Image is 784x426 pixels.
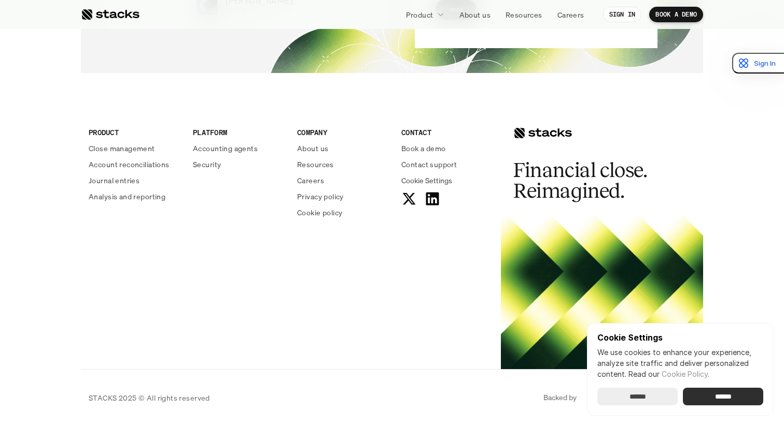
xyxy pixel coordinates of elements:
p: Account reconciliations [89,159,170,170]
p: Analysis and reporting [89,191,165,202]
h2: Financial close. Reimagined. [513,160,669,201]
p: About us [459,9,491,20]
a: Resources [499,5,549,24]
span: Cookie Settings [401,175,452,186]
a: Security [193,159,285,170]
p: SIGN IN [609,11,636,18]
p: Resources [506,9,542,20]
a: Accounting agents [193,143,285,154]
a: Careers [551,5,591,24]
p: Privacy policy [297,191,344,202]
p: COMPANY [297,127,389,138]
p: PRODUCT [89,127,180,138]
p: Product [406,9,433,20]
p: Cookie Settings [597,333,763,342]
p: Journal entries [89,175,139,186]
p: We use cookies to enhance your experience, analyze site traffic and deliver personalized content. [597,347,763,379]
p: Backed by [543,393,577,402]
a: Contact support [401,159,493,170]
p: Close management [89,143,155,154]
a: About us [297,143,389,154]
p: Cookie policy [297,207,342,218]
p: Contact support [401,159,457,170]
a: Resources [297,159,389,170]
p: Careers [297,175,324,186]
p: Book a demo [401,143,446,154]
a: SIGN IN [603,7,642,22]
p: PLATFORM [193,127,285,138]
a: Journal entries [89,175,180,186]
p: Resources [297,159,334,170]
p: Security [193,159,221,170]
a: Close management [89,143,180,154]
a: BOOK A DEMO [649,7,703,22]
a: Cookie Policy [662,370,708,378]
a: Account reconciliations [89,159,180,170]
p: BOOK A DEMO [655,11,697,18]
a: Analysis and reporting [89,191,180,202]
a: Cookie policy [297,207,389,218]
p: STACKS 2025 © All rights reserved [89,392,210,403]
a: Careers [297,175,389,186]
a: Book a demo [401,143,493,154]
p: Accounting agents [193,143,258,154]
p: Careers [557,9,584,20]
button: Cookie Trigger [401,175,452,186]
p: CONTACT [401,127,493,138]
a: About us [453,5,497,24]
a: Privacy policy [297,191,389,202]
p: About us [297,143,328,154]
span: Read our . [628,370,709,378]
a: Privacy Policy [122,240,168,247]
